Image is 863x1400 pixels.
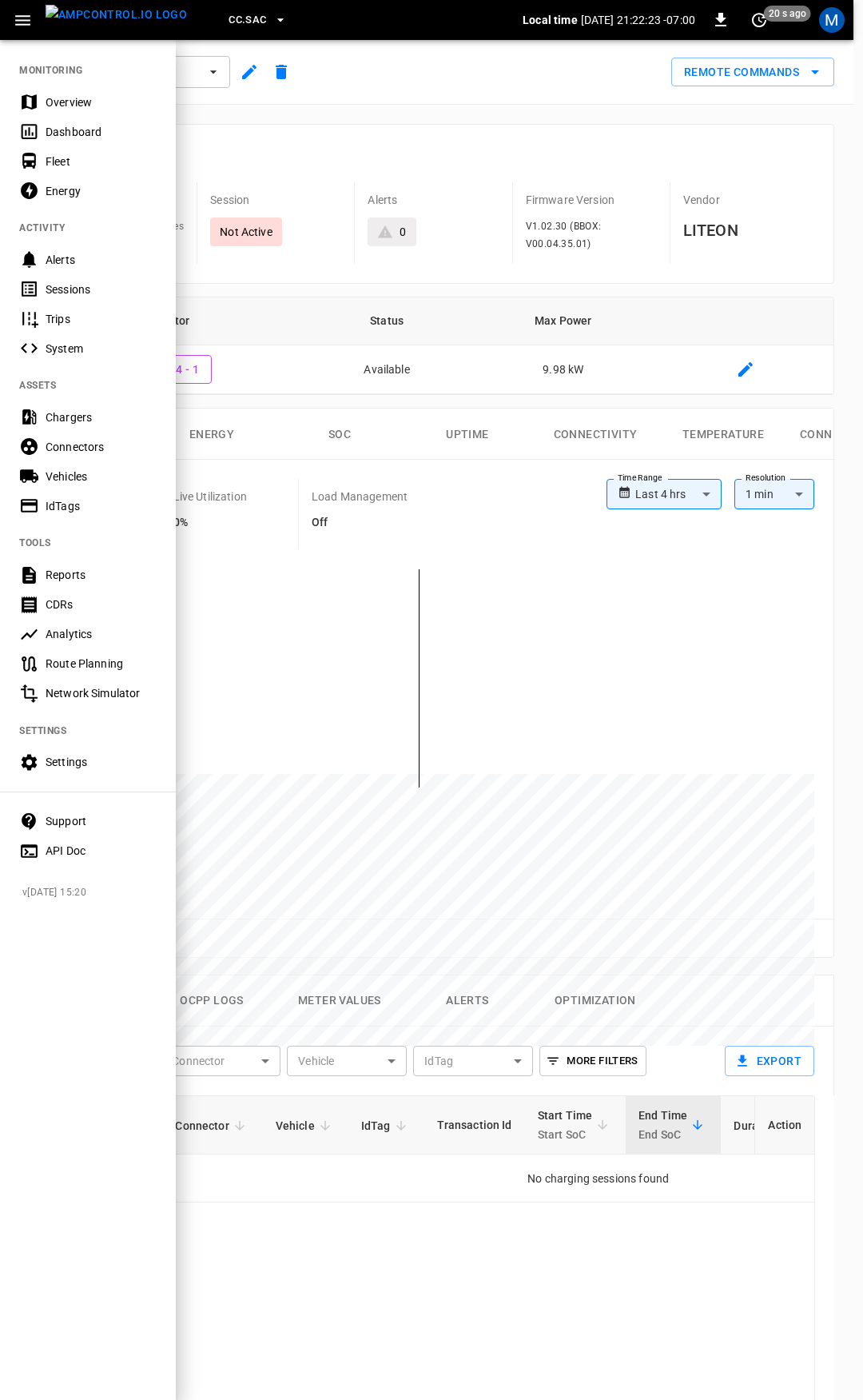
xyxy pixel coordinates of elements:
div: Fleet [46,154,157,170]
div: Network Simulator [46,685,157,701]
span: v [DATE] 15:20 [22,885,163,901]
span: CC.SAC [229,11,266,30]
div: System [46,341,157,357]
div: API Doc [46,843,157,859]
div: Reports [46,567,157,583]
div: Sessions [46,281,157,297]
div: Dashboard [46,124,157,140]
div: Alerts [46,252,157,268]
div: Analytics [46,626,157,642]
div: Vehicles [46,469,157,485]
p: [DATE] 21:22:23 -07:00 [581,12,695,28]
div: IdTags [46,498,157,514]
div: Overview [46,94,157,110]
div: Support [46,813,157,829]
p: Local time [523,12,578,28]
div: Energy [46,183,157,199]
div: CDRs [46,596,157,612]
div: Chargers [46,409,157,425]
img: ampcontrol.io logo [46,5,187,25]
button: set refresh interval [746,7,772,33]
div: profile-icon [819,7,845,33]
div: Settings [46,754,157,770]
div: Trips [46,311,157,327]
div: Route Planning [46,656,157,672]
div: Connectors [46,439,157,455]
span: 20 s ago [764,6,811,22]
